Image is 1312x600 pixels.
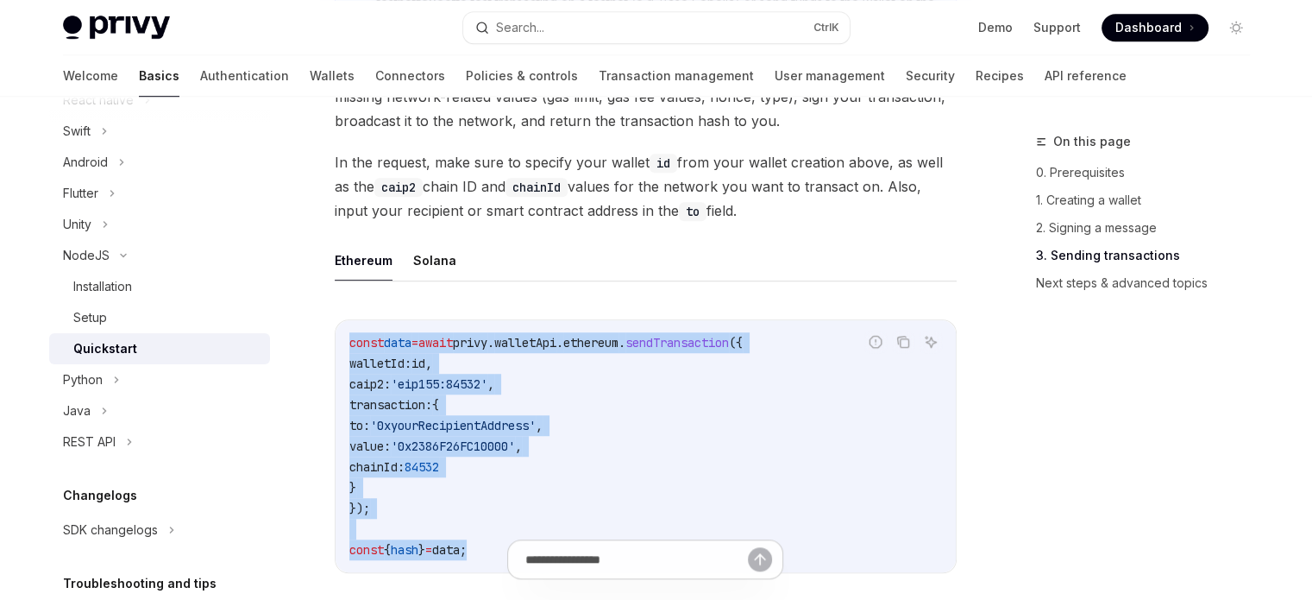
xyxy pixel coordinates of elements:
a: Connectors [375,55,445,97]
a: Dashboard [1102,14,1208,41]
span: 84532 [405,459,439,475]
a: Transaction management [599,55,754,97]
span: Dashboard [1115,19,1182,36]
button: Report incorrect code [864,331,887,353]
div: REST API [63,432,116,452]
div: Setup [73,307,107,328]
a: Recipes [976,55,1024,97]
code: caip2 [374,178,423,197]
span: sendTransaction [625,335,729,351]
a: Setup [49,302,270,333]
button: Ethereum [335,240,392,281]
a: Quickstart [49,333,270,364]
span: '0x2386F26FC10000' [391,439,515,454]
div: Python [63,369,103,390]
div: Quickstart [73,338,137,359]
span: To send a transaction from your wallet, use the method. It will populate missing network-related ... [335,60,957,133]
a: Security [906,55,955,97]
span: . [487,335,494,351]
div: Flutter [63,183,98,204]
a: Next steps & advanced topics [1036,269,1264,297]
button: Send message [748,547,772,572]
a: Authentication [200,55,289,97]
a: Demo [978,19,1013,36]
a: Support [1033,19,1081,36]
span: , [425,356,432,371]
span: chainId: [349,459,405,475]
div: Android [63,152,108,173]
button: Toggle dark mode [1222,14,1250,41]
button: Copy the contents from the code block [892,331,914,353]
span: On this page [1053,131,1131,152]
a: Policies & controls [466,55,578,97]
span: } [349,480,356,496]
span: caip2: [349,376,391,392]
span: privy [453,335,487,351]
span: . [556,335,563,351]
a: Installation [49,271,270,302]
span: data [384,335,411,351]
div: Unity [63,214,91,235]
a: 0. Prerequisites [1036,159,1264,186]
div: Swift [63,121,91,142]
span: , [515,439,522,454]
span: value: [349,439,391,454]
code: to [679,202,706,221]
span: . [618,335,625,351]
img: light logo [63,16,170,40]
h5: Troubleshooting and tips [63,573,217,594]
a: API reference [1045,55,1127,97]
span: const [349,335,384,351]
span: = [411,335,418,351]
span: , [536,418,543,433]
div: Installation [73,276,132,297]
a: 3. Sending transactions [1036,242,1264,269]
code: id [650,154,677,173]
span: ethereum [563,335,618,351]
span: walletApi [494,335,556,351]
a: Welcome [63,55,118,97]
span: ({ [729,335,743,351]
a: Wallets [310,55,355,97]
span: }); [349,501,370,516]
span: id [411,356,425,371]
button: Search...CtrlK [463,12,850,43]
code: chainId [505,178,568,197]
span: , [487,376,494,392]
span: await [418,335,453,351]
div: NodeJS [63,245,110,266]
span: 'eip155:84532' [391,376,487,392]
span: In the request, make sure to specify your wallet from your wallet creation above, as well as the ... [335,150,957,223]
div: Java [63,401,91,421]
button: Solana [413,240,456,281]
span: to: [349,418,370,433]
span: Ctrl K [813,21,839,35]
span: walletId: [349,356,411,371]
a: User management [775,55,885,97]
a: 2. Signing a message [1036,214,1264,242]
a: Basics [139,55,179,97]
span: transaction: [349,397,432,413]
span: { [432,397,439,413]
h5: Changelogs [63,485,137,506]
div: SDK changelogs [63,520,158,540]
span: '0xyourRecipientAddress' [370,418,536,433]
div: Search... [496,17,544,38]
a: 1. Creating a wallet [1036,186,1264,214]
button: Ask AI [920,331,942,353]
